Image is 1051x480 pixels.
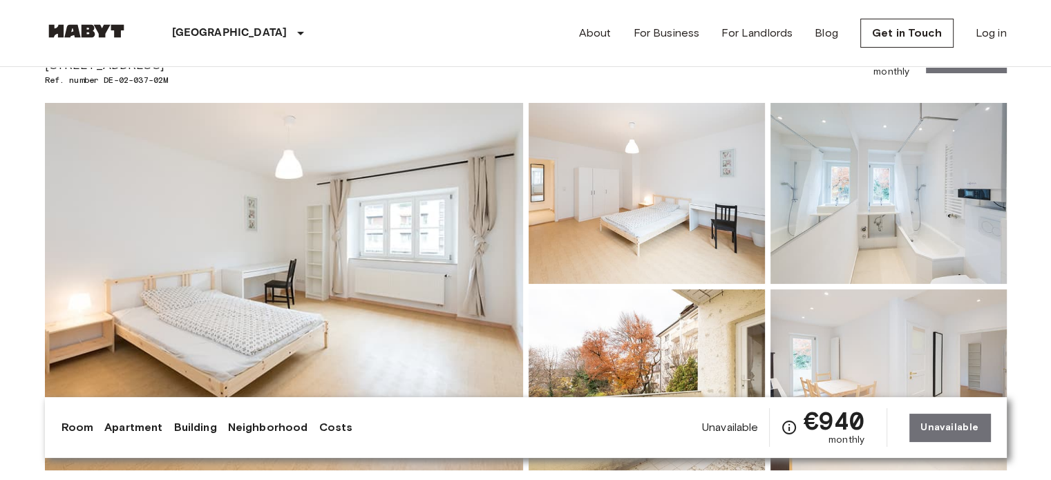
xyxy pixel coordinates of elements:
[815,25,838,41] a: Blog
[45,74,236,86] span: Ref. number DE-02-037-02M
[529,103,765,284] img: Picture of unit DE-02-037-02M
[803,408,864,433] span: €940
[781,419,797,436] svg: Check cost overview for full price breakdown. Please note that discounts apply to new joiners onl...
[770,289,1007,470] img: Picture of unit DE-02-037-02M
[770,103,1007,284] img: Picture of unit DE-02-037-02M
[633,25,699,41] a: For Business
[829,433,864,447] span: monthly
[228,419,308,436] a: Neighborhood
[61,419,94,436] a: Room
[873,65,909,79] span: monthly
[860,19,954,48] a: Get in Touch
[319,419,352,436] a: Costs
[976,25,1007,41] a: Log in
[45,24,128,38] img: Habyt
[579,25,612,41] a: About
[104,419,162,436] a: Apartment
[721,25,793,41] a: For Landlords
[173,419,216,436] a: Building
[45,103,523,470] img: Marketing picture of unit DE-02-037-02M
[172,25,287,41] p: [GEOGRAPHIC_DATA]
[529,289,765,470] img: Picture of unit DE-02-037-02M
[702,420,759,435] span: Unavailable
